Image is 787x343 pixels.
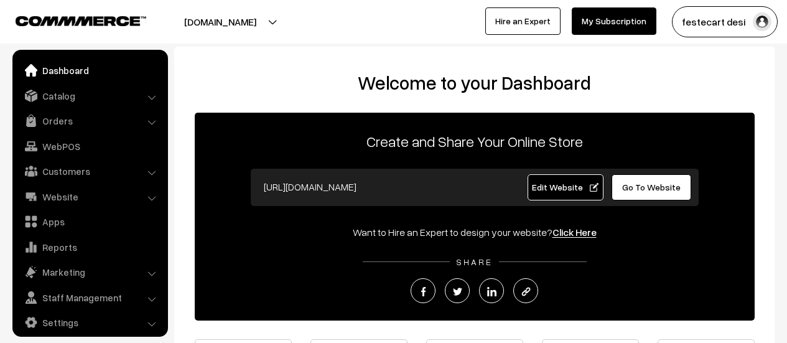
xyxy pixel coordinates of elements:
[16,286,164,309] a: Staff Management
[16,12,124,27] a: COMMMERCE
[612,174,692,200] a: Go To Website
[16,110,164,132] a: Orders
[532,182,598,192] span: Edit Website
[195,130,755,153] p: Create and Share Your Online Store
[16,261,164,283] a: Marketing
[485,7,561,35] a: Hire an Expert
[753,12,771,31] img: user
[572,7,656,35] a: My Subscription
[552,226,597,238] a: Click Here
[16,236,164,258] a: Reports
[672,6,778,37] button: festecart desi
[141,6,300,37] button: [DOMAIN_NAME]
[16,85,164,107] a: Catalog
[16,210,164,233] a: Apps
[16,59,164,82] a: Dashboard
[16,186,164,208] a: Website
[187,72,762,94] h2: Welcome to your Dashboard
[16,135,164,157] a: WebPOS
[16,311,164,334] a: Settings
[450,256,499,267] span: SHARE
[16,160,164,182] a: Customers
[622,182,681,192] span: Go To Website
[16,16,146,26] img: COMMMERCE
[528,174,603,200] a: Edit Website
[195,225,755,240] div: Want to Hire an Expert to design your website?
